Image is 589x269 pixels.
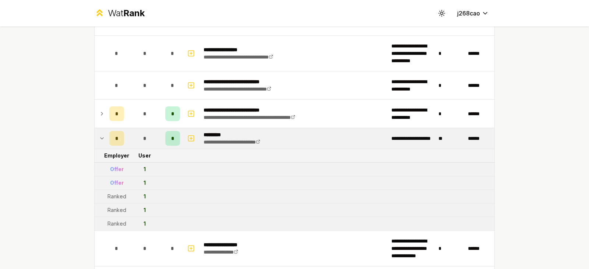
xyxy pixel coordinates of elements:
[144,193,146,200] div: 1
[144,179,146,187] div: 1
[106,149,127,162] td: Employer
[457,9,480,18] span: j268cao
[144,166,146,173] div: 1
[110,179,124,187] div: Offer
[451,7,495,20] button: j268cao
[94,7,145,19] a: WatRank
[144,206,146,214] div: 1
[108,7,145,19] div: Wat
[107,220,126,227] div: Ranked
[127,149,162,162] td: User
[144,220,146,227] div: 1
[107,193,126,200] div: Ranked
[110,166,124,173] div: Offer
[123,8,145,18] span: Rank
[107,206,126,214] div: Ranked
